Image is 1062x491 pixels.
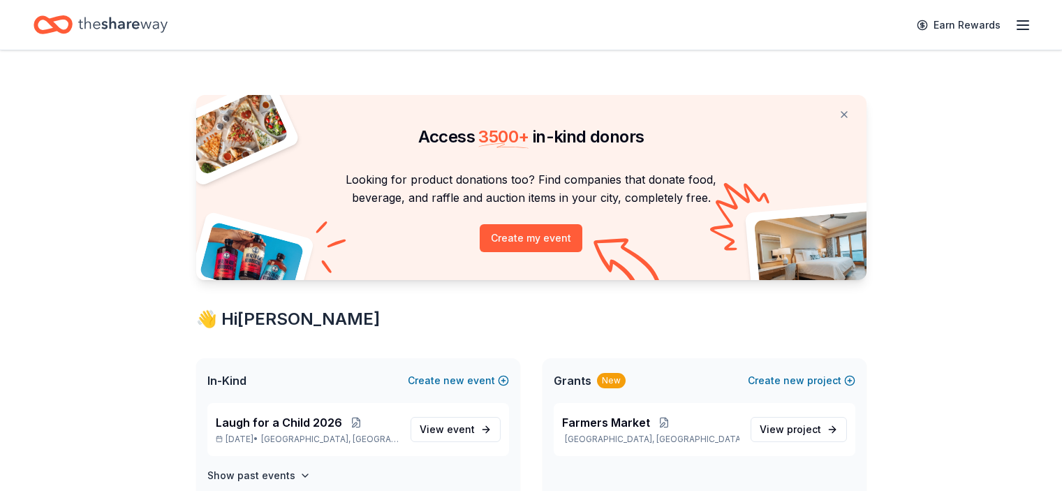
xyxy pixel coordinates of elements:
[213,170,850,207] p: Looking for product donations too? Find companies that donate food, beverage, and raffle and auct...
[196,308,866,330] div: 👋 Hi [PERSON_NAME]
[478,126,529,147] span: 3500 +
[216,414,342,431] span: Laugh for a Child 2026
[748,372,855,389] button: Createnewproject
[420,421,475,438] span: View
[34,8,168,41] a: Home
[554,372,591,389] span: Grants
[261,434,399,445] span: [GEOGRAPHIC_DATA], [GEOGRAPHIC_DATA]
[562,434,739,445] p: [GEOGRAPHIC_DATA], [GEOGRAPHIC_DATA]
[207,467,295,484] h4: Show past events
[443,372,464,389] span: new
[207,372,246,389] span: In-Kind
[908,13,1009,38] a: Earn Rewards
[447,423,475,435] span: event
[480,224,582,252] button: Create my event
[408,372,509,389] button: Createnewevent
[593,238,663,291] img: Curvy arrow
[207,467,311,484] button: Show past events
[418,126,644,147] span: Access in-kind donors
[760,421,821,438] span: View
[411,417,501,442] a: View event
[597,373,626,388] div: New
[783,372,804,389] span: new
[216,434,399,445] p: [DATE] •
[562,414,650,431] span: Farmers Market
[751,417,847,442] a: View project
[180,87,289,176] img: Pizza
[787,423,821,435] span: project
